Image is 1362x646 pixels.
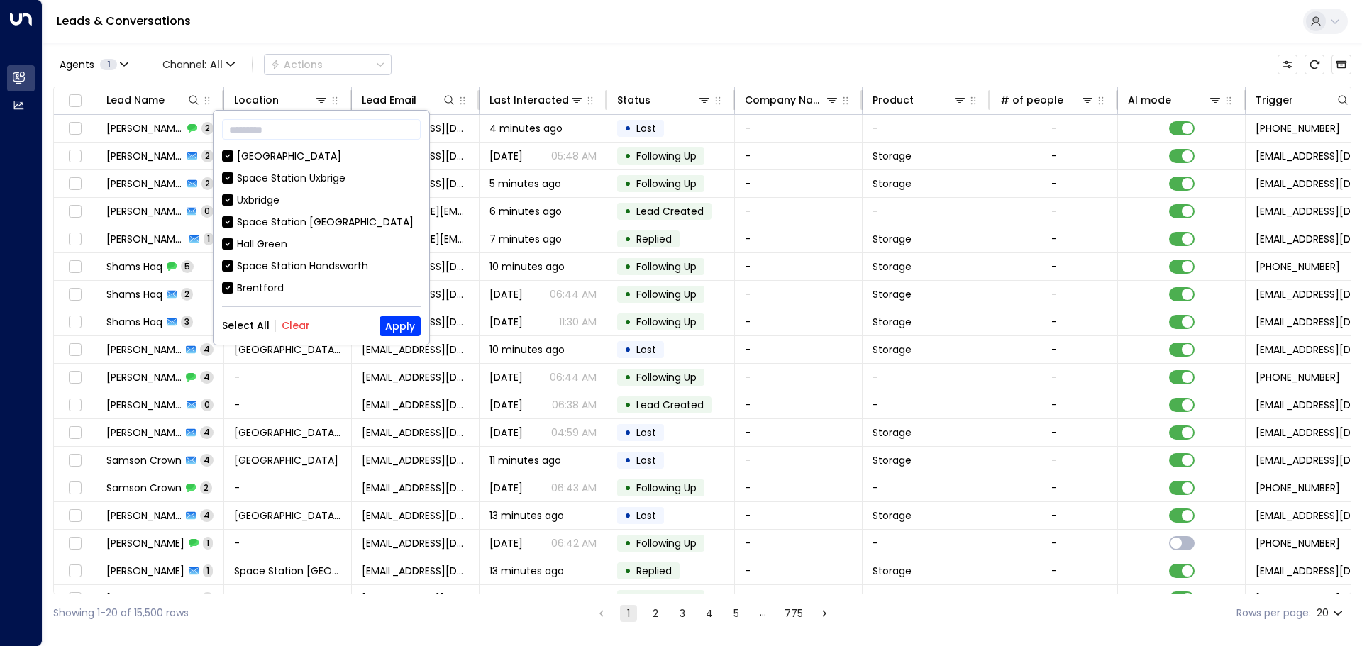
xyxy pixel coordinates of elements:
span: Toggle select row [66,258,84,276]
div: AI mode [1128,91,1222,108]
span: Lost [636,453,656,467]
span: samsoncrown12@gmail.com [362,481,469,495]
span: Storage [873,260,912,274]
span: Reuben Chinniah [106,177,183,191]
div: Location [234,91,279,108]
span: 1 [100,59,117,70]
div: Product [873,91,914,108]
div: Button group with a nested menu [264,54,392,75]
button: Go to page 775 [782,605,806,622]
span: Oct 02, 2025 [489,398,523,412]
div: - [1051,177,1057,191]
div: - [1051,343,1057,357]
span: 13 minutes ago [489,564,564,578]
div: • [624,310,631,334]
span: Toggle select row [66,147,84,165]
div: Lead Email [362,91,456,108]
td: - [735,143,863,169]
div: - [1051,536,1057,550]
span: All [210,59,223,70]
div: Showing 1-20 of 15,500 rows [53,606,189,620]
span: Toggle select row [66,369,84,386]
span: Following Up [636,149,697,163]
span: cameronjones1113@yahoo.com [362,508,469,523]
span: +447866774983 [1256,121,1340,135]
a: Leads & Conversations [57,13,191,29]
span: Storage [873,315,912,329]
span: +447758932104 [1256,481,1340,495]
span: Shams Haq [106,260,162,274]
td: - [863,364,990,391]
div: - [1051,398,1057,412]
span: Lost [636,425,656,440]
p: 05:48 AM [551,149,597,163]
span: 2 [201,122,214,134]
span: Toggle select row [66,203,84,221]
span: Storage [873,453,912,467]
div: Hall Green [237,237,287,252]
td: - [735,253,863,280]
div: Brentford [222,281,421,296]
div: Hall Green [222,237,421,252]
div: Last Interacted [489,91,569,108]
button: Go to next page [816,605,833,622]
span: Toggle select row [66,396,84,414]
span: Toggle select row [66,175,84,193]
p: 06:44 AM [550,287,597,301]
p: 04:59 AM [551,425,597,440]
span: Following Up [636,370,697,384]
span: Adele Johnson [106,398,182,412]
div: - [1051,204,1057,218]
span: Following Up [636,591,697,606]
span: Storage [873,564,912,578]
span: Tiffany Jones-cartawick [106,204,182,218]
div: - [1051,287,1057,301]
button: Customize [1278,55,1297,74]
div: - [1051,232,1057,246]
span: Venessa Parekh [106,121,183,135]
div: Actions [270,58,323,71]
button: Apply [380,316,421,336]
span: 10 minutes ago [489,260,565,274]
span: 0 [201,399,214,411]
span: Adele Johnson [106,343,182,357]
span: Storage [873,232,912,246]
div: • [624,255,631,279]
span: 4 [200,371,214,383]
button: page 1 [620,605,637,622]
span: Toggle select row [66,562,84,580]
span: Lead Created [636,398,704,412]
span: Toggle select row [66,341,84,359]
td: - [224,391,352,418]
span: Oct 06, 2025 [489,536,523,550]
span: Tiffany Jones-cartawick [106,232,185,246]
div: - [1051,481,1057,495]
span: Oct 06, 2025 [489,315,523,329]
span: Lead Created [636,204,704,218]
span: Toggle select row [66,313,84,331]
span: 5 [181,260,194,272]
span: alexmckibbin@btinternet.com [362,564,469,578]
td: - [863,585,990,612]
div: Trigger [1256,91,1350,108]
div: - [1051,121,1057,135]
div: - [1051,453,1057,467]
span: 2 [201,150,214,162]
div: • [624,144,631,168]
span: 16 minutes ago [489,591,565,606]
div: # of people [1000,91,1095,108]
span: 2 [201,592,214,604]
button: Archived Leads [1331,55,1351,74]
td: - [735,530,863,557]
span: 13 minutes ago [489,508,564,523]
div: Brentford [237,281,284,296]
p: 06:44 AM [550,370,597,384]
div: Product [873,91,967,108]
span: Toggle select row [66,120,84,138]
div: • [624,393,631,417]
span: Storage [873,287,912,301]
div: • [624,503,631,528]
span: Toggle select row [66,452,84,469]
div: Company Name [745,91,839,108]
span: samsoncrown12@gmail.com [362,453,469,467]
